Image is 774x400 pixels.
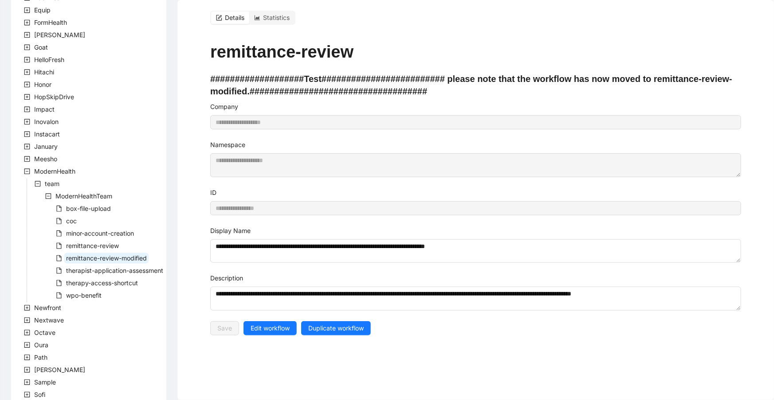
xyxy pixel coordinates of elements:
span: ModernHealth [34,167,75,175]
span: Nextwave [32,315,66,326]
label: Description [210,273,243,283]
span: Duplicate workflow [308,323,364,333]
span: wpo-benefit [66,291,102,299]
span: plus-square [24,69,30,75]
span: Statistics [263,14,290,21]
span: HopSkipDrive [32,92,76,102]
span: remittance-review [64,241,121,251]
span: team [45,180,59,187]
span: Impact [34,105,55,113]
span: plus-square [24,44,30,50]
span: team [43,179,61,189]
span: Equip [34,6,51,14]
span: file [56,230,62,237]
span: Meesho [34,155,57,163]
span: plus-square [24,106,30,113]
span: therapy-access-shortcut [64,278,140,288]
span: Sample [32,377,58,388]
span: Save [217,323,232,333]
label: Display Name [210,226,251,236]
textarea: Namespace [210,153,741,177]
span: plus-square [24,379,30,385]
button: Duplicate workflow [301,321,371,335]
span: minor-account-creation [66,229,134,237]
span: plus-square [24,156,30,162]
button: Save [210,321,239,335]
span: ModernHealth [32,166,77,177]
span: file [56,268,62,274]
span: FormHealth [34,19,67,26]
span: box-file-upload [64,203,113,214]
span: remittance-review-modified [64,253,149,264]
span: [PERSON_NAME] [34,366,85,373]
span: minus-square [35,181,41,187]
span: plus-square [24,305,30,311]
span: minus-square [24,168,30,175]
span: Sofi [32,389,47,400]
textarea: Display Name [210,239,741,263]
span: Rothman [32,365,87,375]
span: plus-square [24,32,30,38]
h1: remittance-review [210,42,741,62]
span: therapy-access-shortcut [66,279,138,287]
span: coc [64,216,79,226]
span: Garner [32,30,87,40]
span: form [216,15,222,21]
span: Hitachi [32,67,56,78]
span: plus-square [24,342,30,348]
span: minor-account-creation [64,228,136,239]
span: plus-square [24,392,30,398]
input: ID [210,201,741,215]
span: plus-square [24,57,30,63]
span: Oura [32,340,50,350]
span: Edit workflow [251,323,290,333]
span: Equip [32,5,52,16]
span: Oura [34,341,48,349]
span: Honor [34,81,51,88]
span: area-chart [254,15,260,21]
span: Goat [32,42,50,53]
span: plus-square [24,317,30,323]
span: plus-square [24,131,30,137]
span: therapist-application-assessment [64,265,165,276]
span: Instacart [32,129,62,140]
span: minus-square [45,193,51,199]
span: plus-square [24,94,30,100]
span: Details [225,14,244,21]
span: Inovalon [32,117,60,127]
span: Path [32,352,49,363]
label: Company [210,102,238,112]
span: plus-square [24,119,30,125]
span: therapist-application-assessment [66,267,163,274]
span: plus-square [24,19,30,26]
span: Octave [34,329,55,336]
span: Newfront [34,304,61,311]
span: Inovalon [34,118,59,125]
span: file [56,218,62,224]
span: ModernHealthTeam [54,191,114,202]
span: remittance-review-modified [66,254,147,262]
textarea: Description [210,287,741,311]
label: Namespace [210,140,245,150]
span: FormHealth [32,17,69,28]
input: Company [210,115,741,129]
span: HopSkipDrive [34,93,74,101]
span: box-file-upload [66,205,111,212]
span: file [56,255,62,261]
span: Newfront [32,303,63,313]
span: plus-square [24,367,30,373]
span: file [56,292,62,299]
span: January [32,141,59,152]
span: Goat [34,43,48,51]
h4: ###################Test######################### please note that the workflow has now moved to r... [210,73,741,97]
span: Meesho [32,154,59,164]
span: plus-square [24,330,30,336]
span: Sample [34,378,56,386]
span: plus-square [24,354,30,361]
span: Path [34,353,47,361]
span: ModernHealthTeam [55,192,112,200]
span: Hitachi [34,68,54,76]
span: plus-square [24,144,30,150]
span: file [56,280,62,286]
span: plus-square [24,7,30,13]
